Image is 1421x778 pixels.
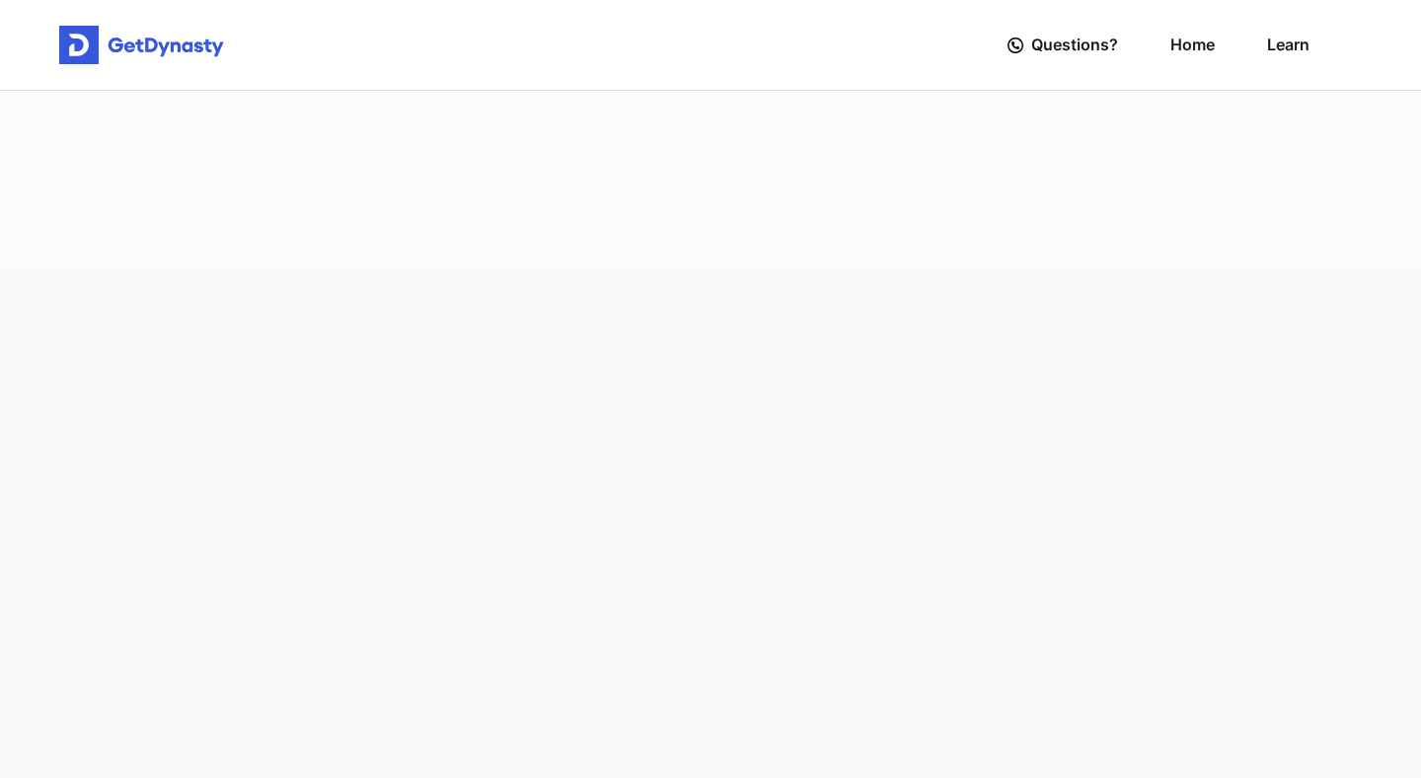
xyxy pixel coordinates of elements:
a: Learn [1267,17,1309,73]
a: Home [1170,17,1215,73]
span: Questions? [1031,27,1118,63]
img: Get started for free with Dynasty Trust Company [59,26,224,65]
a: Questions? [1008,17,1118,73]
